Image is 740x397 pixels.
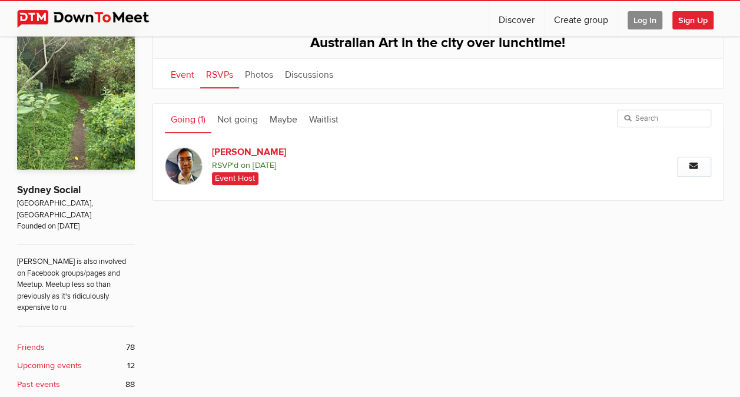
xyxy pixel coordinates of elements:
span: Australian Art in the city over lunchtime! [310,34,565,51]
a: Sydney Social [17,184,81,196]
a: Log In [618,1,672,37]
span: 88 [125,378,135,391]
b: Friends [17,341,45,354]
a: Event [165,59,200,88]
span: [PERSON_NAME] is also involved on Facebook groups/pages and Meetup. Meetup less so than previousl... [17,244,135,313]
a: Past events 88 [17,378,135,391]
a: Going (1) [165,104,211,133]
a: Photos [239,59,279,88]
b: Past events [17,378,60,391]
a: Not going [211,104,264,133]
a: Sign Up [672,1,723,37]
a: Maybe [264,104,303,133]
a: [PERSON_NAME] [212,145,413,159]
span: Log In [628,11,662,29]
a: Create group [545,1,618,37]
a: Discussions [279,59,339,88]
a: RSVPs [200,59,239,88]
span: Event Host [212,172,259,185]
a: Upcoming events 12 [17,359,135,372]
span: Sign Up [672,11,714,29]
span: [GEOGRAPHIC_DATA], [GEOGRAPHIC_DATA] [17,198,135,221]
span: (1) [198,114,205,125]
a: Discover [489,1,544,37]
img: DownToMeet [17,10,167,28]
span: 78 [126,341,135,354]
span: RSVP'd on [212,159,547,172]
img: Arthur [165,147,203,185]
a: Waitlist [303,104,344,133]
span: 12 [127,359,135,372]
i: [DATE] [253,160,277,170]
img: Sydney Social [17,13,135,170]
b: Upcoming events [17,359,82,372]
span: Founded on [DATE] [17,221,135,232]
input: Search [617,110,711,127]
a: Friends 78 [17,341,135,354]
